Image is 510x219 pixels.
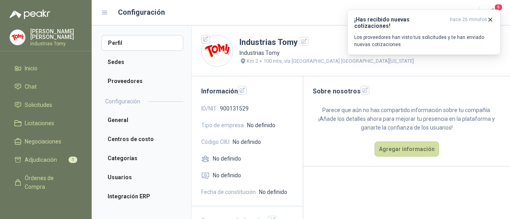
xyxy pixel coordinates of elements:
span: 900131529 [220,104,249,113]
h1: Industrias Tomy [239,36,414,48]
a: Adjudicación1 [10,152,82,167]
a: Remisiones [10,198,82,213]
span: No definido [213,171,241,180]
span: No definido [247,121,275,130]
span: Negociaciones [25,137,61,146]
p: Parece que aún no has compartido información sobre tu compañía. ¡Añade los detalles ahora para me... [313,106,500,132]
a: Solicitudes [10,97,82,112]
span: Licitaciones [25,119,54,128]
p: Los proveedores han visto tus solicitudes y te han enviado nuevas cotizaciones. [354,34,494,48]
button: ¡Has recibido nuevas cotizaciones!hace 26 minutos Los proveedores han visto tus solicitudes y te ... [347,10,500,55]
a: Sedes [101,54,183,70]
a: Inicio [10,61,82,76]
img: Company Logo [10,30,25,45]
span: 9 [494,4,503,11]
h2: Información [201,86,293,96]
img: Logo peakr [10,10,50,19]
button: Agregar información [375,141,439,157]
span: No definido [259,188,287,196]
a: Órdenes de Compra [10,171,82,194]
p: Industrias Tomy [239,48,414,57]
span: Inicio [25,64,37,73]
span: Tipo de empresa [201,121,244,130]
span: Fecha de constitución [201,188,256,196]
p: Km 2 + 100 mts, vía [GEOGRAPHIC_DATA] [GEOGRAPHIC_DATA][US_STATE] [247,57,414,65]
span: 1 [69,157,77,163]
span: Chat [25,82,37,91]
h1: Configuración [118,7,165,18]
h2: Configuración [105,97,140,106]
button: 9 [486,6,500,20]
a: Licitaciones [10,116,82,131]
a: Integración ERP [101,188,183,204]
h2: Sobre nosotros [313,86,500,96]
a: Usuarios [101,169,183,185]
span: No definido [233,138,261,146]
a: Proveedores [101,73,183,89]
a: Negociaciones [10,134,82,149]
a: Chat [10,79,82,94]
span: Adjudicación [25,155,57,164]
p: [PERSON_NAME] [PERSON_NAME] [30,29,82,40]
span: ID/NIT [201,104,217,113]
p: Industrias Tomy [30,41,82,46]
span: No definido [213,154,241,163]
span: Solicitudes [25,101,52,109]
a: General [101,112,183,128]
span: Código CIIU [201,138,229,146]
h3: ¡Has recibido nuevas cotizaciones! [354,16,447,29]
span: Órdenes de Compra [25,174,75,191]
a: Categorías [101,150,183,166]
img: Company Logo [202,35,233,66]
a: Perfil [101,35,183,51]
a: Centros de costo [101,131,183,147]
span: hace 26 minutos [450,16,487,29]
